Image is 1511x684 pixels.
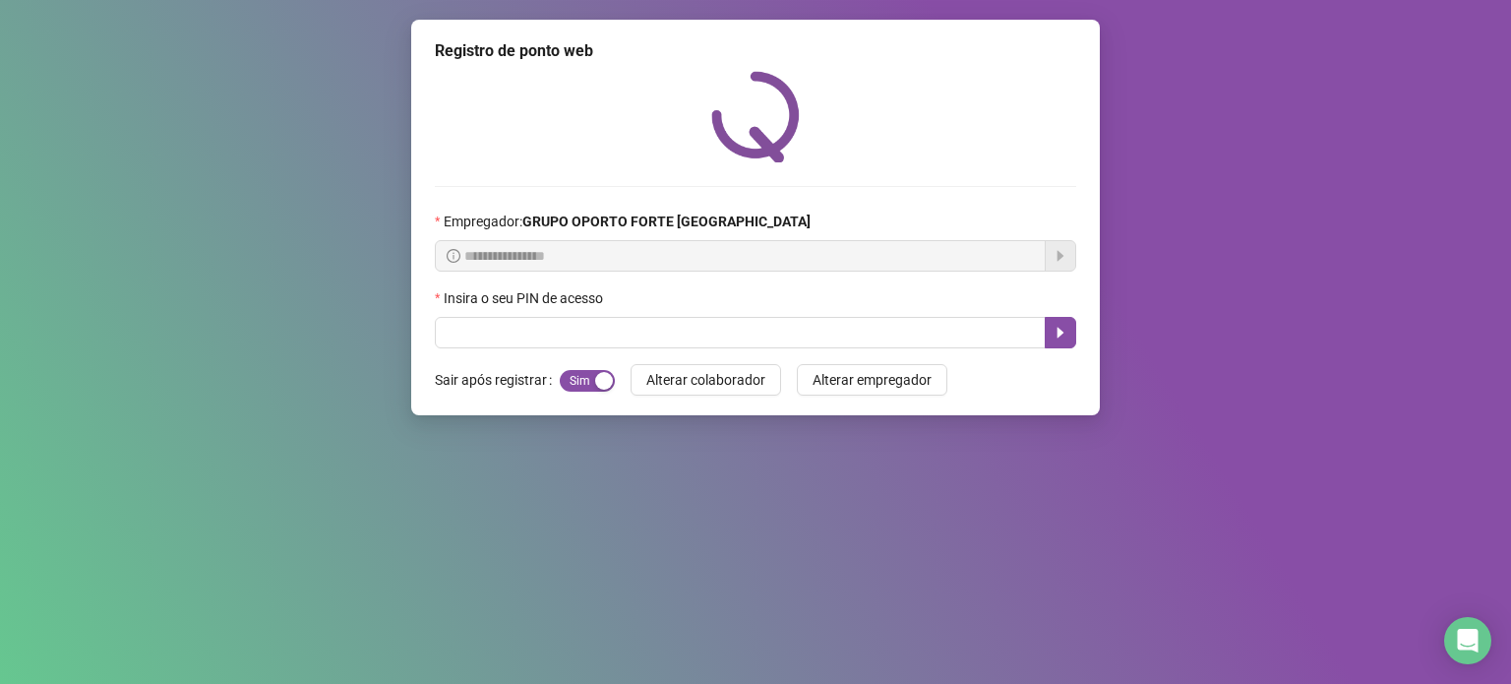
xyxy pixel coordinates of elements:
[435,39,1076,63] div: Registro de ponto web
[813,369,932,391] span: Alterar empregador
[797,364,947,396] button: Alterar empregador
[447,249,460,263] span: info-circle
[435,364,560,396] label: Sair após registrar
[1444,617,1491,664] div: Open Intercom Messenger
[631,364,781,396] button: Alterar colaborador
[646,369,765,391] span: Alterar colaborador
[444,211,811,232] span: Empregador :
[711,71,800,162] img: QRPoint
[522,214,811,229] strong: GRUPO OPORTO FORTE [GEOGRAPHIC_DATA]
[1053,325,1068,341] span: caret-right
[435,287,616,309] label: Insira o seu PIN de acesso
